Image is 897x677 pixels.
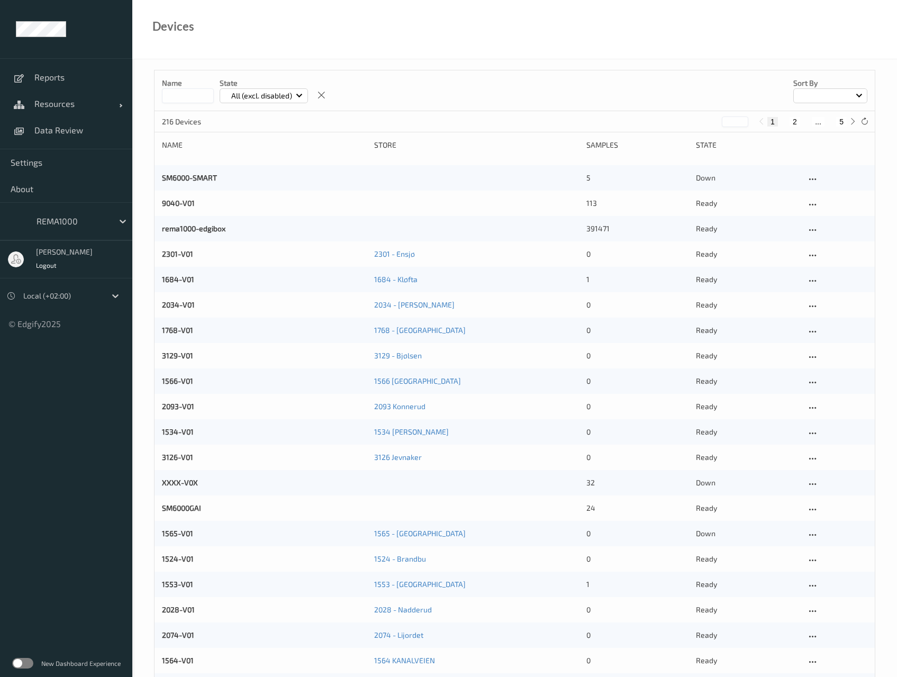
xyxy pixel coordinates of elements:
a: 1524 - Brandbu [374,554,426,563]
a: 3129-V01 [162,351,193,360]
a: 2093 Konnerud [374,402,425,411]
button: 1 [767,117,778,127]
div: 0 [586,655,688,666]
a: 1768-V01 [162,326,193,335]
div: State [696,140,798,150]
div: Samples [586,140,688,150]
div: 0 [586,300,688,310]
a: 2301-V01 [162,249,193,258]
div: 0 [586,427,688,437]
div: 0 [586,630,688,640]
button: 5 [836,117,847,127]
p: ready [696,452,798,463]
div: 113 [586,198,688,209]
a: 2301 - Ensjø [374,249,415,258]
div: 24 [586,503,688,513]
p: ready [696,604,798,615]
a: 2028-V01 [162,605,195,614]
div: 0 [586,376,688,386]
div: 0 [586,249,688,259]
p: ready [696,554,798,564]
p: down [696,477,798,488]
div: 1 [586,274,688,285]
a: 1566 [GEOGRAPHIC_DATA] [374,376,461,385]
p: ready [696,579,798,590]
p: ready [696,630,798,640]
div: 0 [586,554,688,564]
a: SM6000-SMART [162,173,217,182]
a: 1564-V01 [162,656,194,665]
div: 0 [586,401,688,412]
div: 0 [586,452,688,463]
p: ready [696,274,798,285]
div: 0 [586,528,688,539]
p: ready [696,503,798,513]
a: 2034-V01 [162,300,195,309]
p: down [696,528,798,539]
div: 0 [586,604,688,615]
p: 216 Devices [162,116,241,127]
a: 3129 - Bjølsen [374,351,422,360]
p: ready [696,401,798,412]
p: ready [696,325,798,336]
p: ready [696,300,798,310]
a: XXXX-V0X [162,478,198,487]
p: down [696,173,798,183]
a: 1565 - [GEOGRAPHIC_DATA] [374,529,466,538]
a: 2093-V01 [162,402,194,411]
a: 1565-V01 [162,529,193,538]
a: 1684-V01 [162,275,194,284]
a: 2074-V01 [162,630,194,639]
p: Sort by [793,78,867,88]
div: 32 [586,477,688,488]
a: SM6000GAI [162,503,201,512]
a: 1684 - Kløfta [374,275,418,284]
p: All (excl. disabled) [228,91,296,101]
div: 391471 [586,223,688,234]
a: 1566-V01 [162,376,193,385]
a: 1553-V01 [162,580,193,589]
div: Store [374,140,579,150]
a: 3126 Jevnaker [374,453,422,462]
a: 1564 KANALVEIEN [374,656,435,665]
p: ready [696,223,798,234]
div: Devices [152,21,194,32]
a: 1553 - [GEOGRAPHIC_DATA] [374,580,466,589]
button: ... [812,117,824,127]
div: 0 [586,325,688,336]
div: 5 [586,173,688,183]
a: 1768 - [GEOGRAPHIC_DATA] [374,326,466,335]
p: ready [696,249,798,259]
a: 2034 - [PERSON_NAME] [374,300,455,309]
a: 1534 [PERSON_NAME] [374,427,449,436]
div: 1 [586,579,688,590]
a: 9040-V01 [162,198,195,207]
a: 1534-V01 [162,427,194,436]
a: 1524-V01 [162,554,194,563]
div: Name [162,140,367,150]
p: ready [696,198,798,209]
p: State [220,78,308,88]
div: 0 [586,350,688,361]
p: ready [696,655,798,666]
button: 2 [790,117,800,127]
a: 3126-V01 [162,453,193,462]
a: 2074 - Lijordet [374,630,423,639]
p: Name [162,78,214,88]
a: rema1000-edgibox [162,224,225,233]
a: 2028 - Nadderud [374,605,432,614]
p: ready [696,427,798,437]
p: ready [696,376,798,386]
p: ready [696,350,798,361]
